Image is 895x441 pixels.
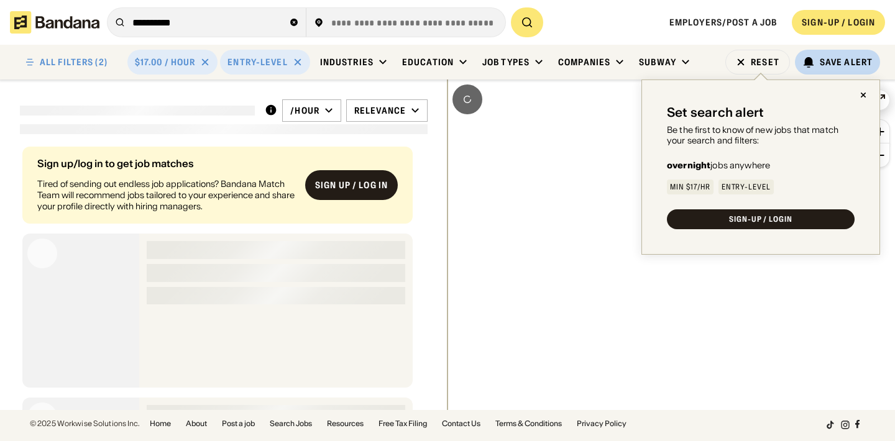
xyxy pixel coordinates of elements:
[40,58,108,66] div: ALL FILTERS (2)
[558,57,610,68] div: Companies
[135,57,196,68] div: $17.00 / hour
[315,180,388,191] div: Sign up / Log in
[20,142,428,410] div: grid
[669,17,777,28] a: Employers/Post a job
[495,420,562,427] a: Terms & Conditions
[290,105,319,116] div: /hour
[820,57,873,68] div: Save Alert
[802,17,875,28] div: SIGN-UP / LOGIN
[667,161,770,170] div: jobs anywhere
[442,420,480,427] a: Contact Us
[722,183,771,191] div: Entry-Level
[30,420,140,427] div: © 2025 Workwise Solutions Inc.
[751,58,779,66] div: Reset
[379,420,427,427] a: Free Tax Filing
[667,160,710,171] b: overnight
[37,178,295,212] div: Tired of sending out endless job applications? Bandana Match Team will recommend jobs tailored to...
[227,57,287,68] div: Entry-Level
[670,183,710,191] div: Min $17/hr
[729,216,792,223] div: SIGN-UP / LOGIN
[402,57,454,68] div: Education
[10,11,99,34] img: Bandana logotype
[667,125,855,146] div: Be the first to know of new jobs that match your search and filters:
[577,420,626,427] a: Privacy Policy
[320,57,374,68] div: Industries
[482,57,530,68] div: Job Types
[186,420,207,427] a: About
[37,158,295,168] div: Sign up/log in to get job matches
[270,420,312,427] a: Search Jobs
[327,420,364,427] a: Resources
[667,105,764,120] div: Set search alert
[639,57,676,68] div: Subway
[354,105,406,116] div: Relevance
[222,420,255,427] a: Post a job
[150,420,171,427] a: Home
